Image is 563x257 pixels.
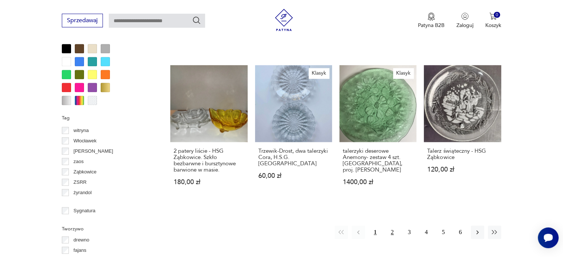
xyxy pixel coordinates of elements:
div: 0 [494,12,500,18]
iframe: Smartsupp widget button [538,227,559,248]
p: zaos [74,158,84,166]
h3: 2 patery liście - HSG Ząbkowice. Szkło bezbarwne i bursztynowe barwione w masie. [174,148,244,173]
p: witryna [74,126,89,135]
p: Tworzywo [62,225,153,233]
p: fajans [74,246,87,254]
a: Ikona medaluPatyna B2B [418,13,445,29]
h3: talerzyki deserowe Anemony- zestaw 4 szt. [GEOGRAPHIC_DATA], proj. [PERSON_NAME] [343,148,413,173]
button: Patyna B2B [418,13,445,29]
img: Ikona koszyka [489,13,497,20]
p: Sygnatura [74,207,95,215]
button: Sprzedawaj [62,14,103,27]
p: [PERSON_NAME] [74,147,113,155]
a: KlasykTrzewik-Drost, dwa talerzyki Cora, H.S.G. ZąbkowiceTrzewik-Drost, dwa talerzyki Cora, H.S.G... [255,65,332,200]
p: 1400,00 zł [343,179,413,185]
a: Sprzedawaj [62,18,103,24]
p: żyrandol [74,189,92,197]
button: Zaloguj [456,13,473,29]
p: Koszyk [485,22,501,29]
p: Tag [62,114,153,122]
h3: Talerz świąteczny - HSG Ząbkowice [427,148,497,160]
button: Szukaj [192,16,201,25]
p: 180,00 zł [174,179,244,185]
p: Włocławek [74,137,97,145]
img: Patyna - sklep z meblami i dekoracjami vintage [273,9,295,31]
button: 3 [403,226,416,239]
img: Ikonka użytkownika [461,13,469,20]
a: Talerz świąteczny - HSG ZąbkowiceTalerz świąteczny - HSG Ząbkowice120,00 zł [424,65,501,200]
h3: Trzewik-Drost, dwa talerzyki Cora, H.S.G. [GEOGRAPHIC_DATA] [258,148,329,167]
button: 1 [369,226,382,239]
a: 2 patery liście - HSG Ząbkowice. Szkło bezbarwne i bursztynowe barwione w masie.2 patery liście -... [170,65,247,200]
p: 120,00 zł [427,166,497,173]
p: ZSRR [74,178,87,186]
button: 5 [437,226,450,239]
p: 60,00 zł [258,173,329,179]
button: 4 [420,226,433,239]
p: Ząbkowice [74,168,97,176]
a: Klasyktalerzyki deserowe Anemony- zestaw 4 szt. Ząbkowice, proj. E. Trzewik-Drosttalerzyki desero... [339,65,416,200]
img: Ikona medalu [428,13,435,21]
button: 6 [454,226,467,239]
p: Patyna B2B [418,22,445,29]
button: 0Koszyk [485,13,501,29]
button: 2 [386,226,399,239]
p: drewno [74,236,90,244]
p: Zaloguj [456,22,473,29]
